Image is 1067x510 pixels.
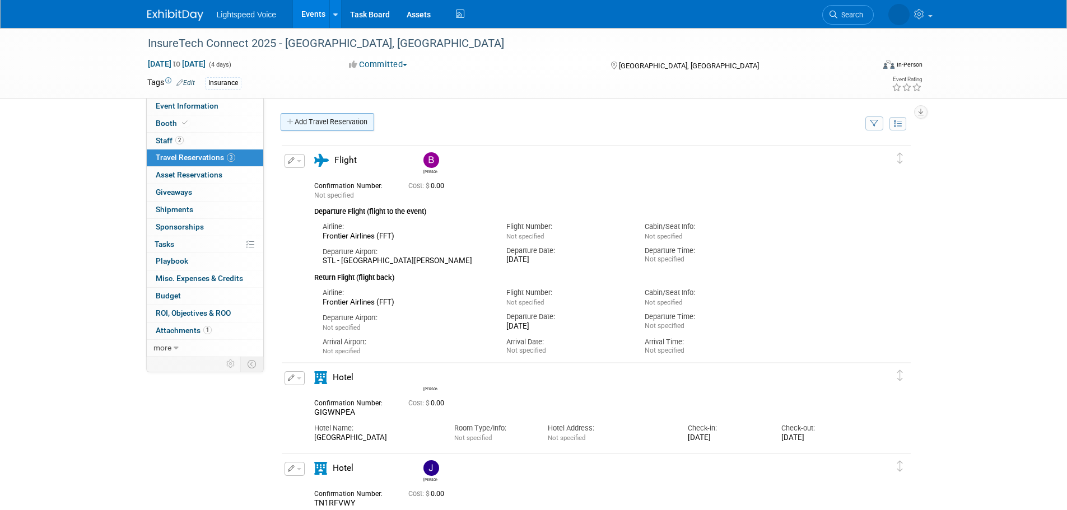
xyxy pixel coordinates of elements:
img: Alexis Snowbarger [833,6,910,18]
a: Travel Reservations3 [147,149,263,166]
div: Frontier Airlines (FFT) [323,232,490,241]
span: Sponsorships [156,222,204,231]
img: Bryan Schumacher [423,152,439,168]
i: Click and drag to move item [897,461,903,472]
div: Flight Number: [506,288,628,298]
button: Committed [345,59,412,71]
div: STL - [GEOGRAPHIC_DATA][PERSON_NAME] [323,256,490,266]
span: Playbook [156,256,188,265]
img: ExhibitDay [147,10,203,21]
div: Departure Date: [506,246,628,256]
span: Flight [334,155,357,165]
a: Search [767,5,819,25]
i: Click and drag to move item [897,370,903,381]
span: Attachments [156,326,212,335]
div: Bryan Schumacher [423,168,437,174]
span: 1 [203,326,212,334]
div: Confirmation Number: [314,179,392,190]
a: ROI, Objectives & ROO [147,305,263,322]
a: Sponsorships [147,219,263,236]
a: Misc. Expenses & Credits [147,270,263,287]
div: Airline: [323,222,490,232]
i: Click and drag to move item [897,153,903,164]
span: Not specified [645,298,682,306]
a: Giveaways [147,184,263,201]
span: Staff [156,136,184,145]
span: Tasks [155,240,174,249]
div: Departure Flight (flight to the event) [314,200,859,217]
i: Filter by Traveler [870,120,878,128]
span: (4 days) [208,61,231,68]
span: to [171,59,182,68]
div: Arrival Time: [645,337,766,347]
span: Not specified [323,324,360,331]
span: Asset Reservations [156,170,222,179]
div: Confirmation Number: [314,434,392,446]
div: Cabin/Seat Info: [645,222,766,232]
span: Not specified [506,298,544,306]
div: Departure Airport: [323,247,490,257]
td: Toggle Event Tabs [240,357,263,371]
span: [GEOGRAPHIC_DATA], [GEOGRAPHIC_DATA] [619,62,759,70]
span: Not specified [323,347,360,355]
div: Frontier Airlines (FFT) [323,298,490,307]
div: Confirmation Number: [314,486,392,498]
a: Edit [176,79,195,87]
span: Cost: $ [408,182,431,190]
span: 0.00 [408,438,449,446]
img: Joel Poythress [423,460,439,476]
span: TN1RFVWY [314,498,356,507]
span: Hotel [333,372,353,382]
span: [DATE] [DATE] [147,59,206,69]
div: Bryan Schumacher [421,152,440,174]
img: Alexis Snowbarger [423,369,437,424]
span: Budget [156,291,181,300]
span: 0.00 [408,490,449,498]
div: Departure Time: [645,312,766,322]
div: Not specified [506,347,628,355]
span: Misc. Expenses & Credits [156,274,243,283]
div: In-Person [896,60,922,69]
div: Airline: [323,288,490,298]
span: Giveaways [156,188,192,196]
div: Not specified [645,255,766,264]
div: Alexis Snowbarger [423,424,437,430]
a: Shipments [147,202,263,218]
div: Insurance [205,77,241,89]
img: Format-Inperson.png [883,60,894,69]
span: Booth [156,119,190,128]
div: [DATE] [506,255,628,265]
i: Hotel [314,371,327,384]
span: Search [782,11,808,19]
i: Hotel [314,462,327,475]
div: Alexis Snowbarger [421,369,440,430]
span: Hotel [333,463,353,473]
div: Event Format [808,58,923,75]
span: 3 [227,153,235,162]
div: Cabin/Seat Info: [645,288,766,298]
div: Flight Number: [506,222,628,232]
td: Personalize Event Tab Strip [221,357,241,371]
div: Departure Time: [645,246,766,256]
div: Departure Date: [506,312,628,322]
span: Event Information [156,101,218,110]
div: Return Flight (flight back) [314,266,859,283]
span: Travel Reservations [156,153,235,162]
a: Booth [147,115,263,132]
a: Asset Reservations [147,167,263,184]
i: Booth reservation complete [182,120,188,126]
a: Budget [147,288,263,305]
span: Lightspeed Voice [217,10,277,19]
span: Not specified [506,232,544,240]
div: Arrival Date: [506,337,628,347]
i: Flight [314,154,329,167]
span: 2 [175,136,184,144]
a: Attachments1 [147,322,263,339]
a: Playbook [147,253,263,270]
div: Joel Poythress [423,476,437,482]
div: Not specified [645,322,766,330]
a: Event Information [147,98,263,115]
span: Shipments [156,205,193,214]
span: GIGWNPEA [314,446,355,455]
span: more [153,343,171,352]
